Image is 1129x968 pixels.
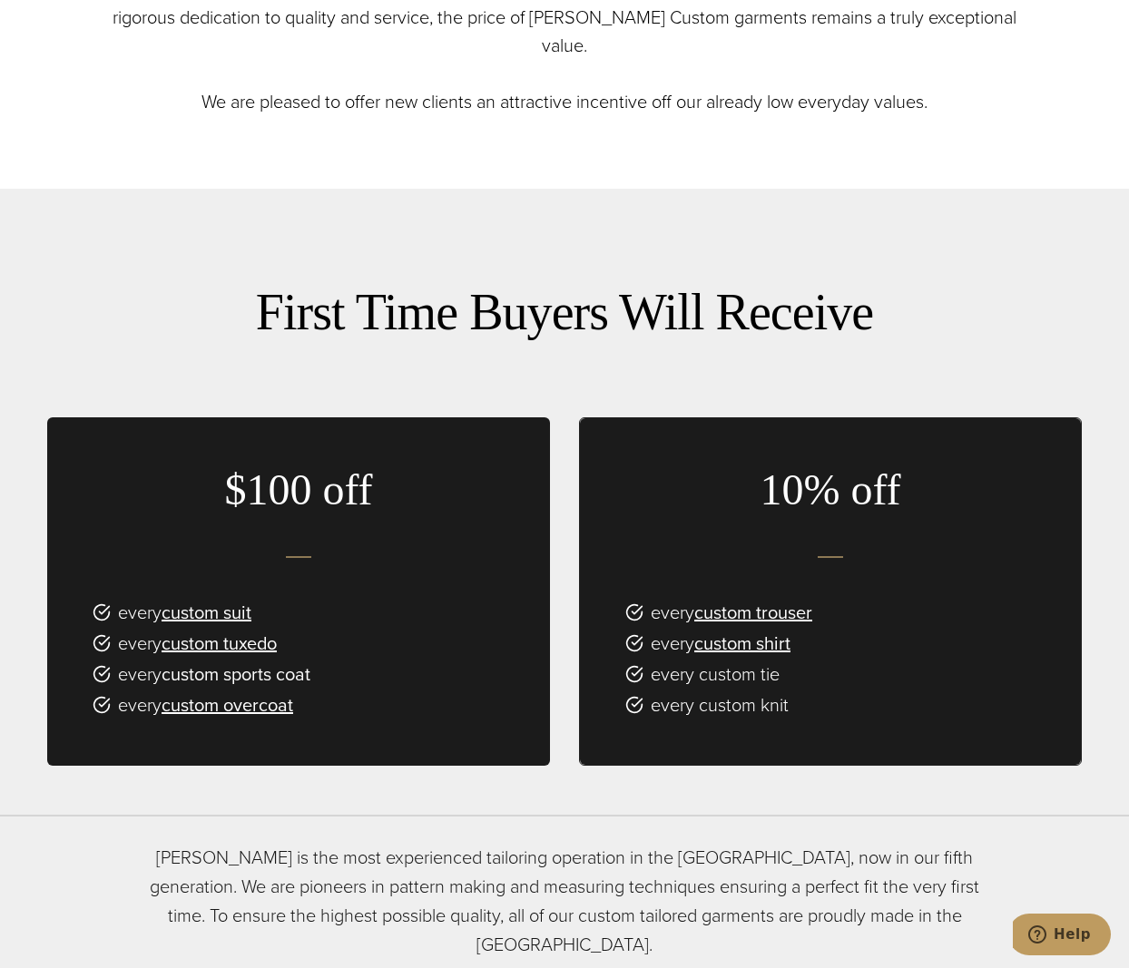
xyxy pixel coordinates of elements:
[118,690,293,719] span: every
[651,690,789,719] span: every custom knit
[694,630,790,657] a: custom shirt
[651,598,812,627] span: every
[694,599,812,626] a: custom trouser
[651,660,780,689] span: every custom tie
[580,464,1081,516] h3: 10% off
[162,599,251,626] a: custom suit
[162,630,277,657] a: custom tuxedo
[162,660,310,688] a: custom sports coat
[118,660,310,689] span: every
[118,598,251,627] span: every
[651,629,790,658] span: every
[47,279,1082,345] h2: First Time Buyers Will Receive
[47,464,550,516] h3: $100 off
[118,629,277,658] span: every
[138,843,991,959] p: [PERSON_NAME] is the most experienced tailoring operation in the [GEOGRAPHIC_DATA], now in our fi...
[162,691,293,719] a: custom overcoat
[1013,914,1111,959] iframe: Opens a widget where you can chat to one of our agents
